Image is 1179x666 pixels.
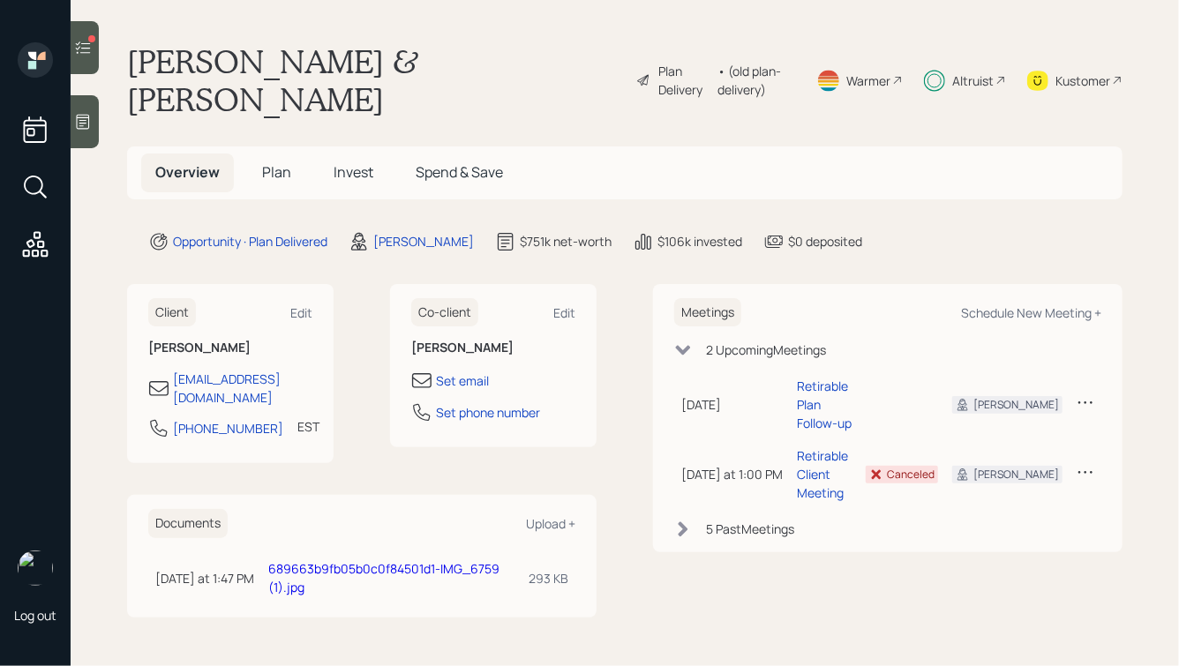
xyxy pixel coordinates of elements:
div: • (old plan-delivery) [717,62,795,99]
div: Schedule New Meeting + [961,304,1101,321]
div: Set phone number [436,403,540,422]
h6: Documents [148,509,228,538]
div: [EMAIL_ADDRESS][DOMAIN_NAME] [173,370,312,407]
div: Canceled [887,467,935,483]
span: Plan [262,162,291,182]
h1: [PERSON_NAME] & [PERSON_NAME] [127,42,622,118]
h6: [PERSON_NAME] [148,340,312,355]
h6: Client [148,298,196,327]
div: Edit [290,304,312,321]
div: [DATE] at 1:47 PM [155,569,254,587]
img: hunter_neumayer.jpg [18,550,53,586]
h6: Meetings [674,298,741,327]
div: $106k invested [657,232,742,251]
div: Set email [436,371,489,390]
div: 293 KB [529,569,568,587]
div: 5 Past Meeting s [706,520,794,538]
div: $0 deposited [788,232,862,251]
div: Edit [553,304,575,321]
div: [PERSON_NAME] [973,467,1059,483]
div: EST [297,417,319,436]
div: [PHONE_NUMBER] [173,419,283,438]
div: Log out [14,607,56,624]
div: Retirable Client Meeting [797,446,852,502]
div: Plan Delivery [658,62,709,99]
span: Overview [155,162,220,182]
div: [DATE] [681,395,783,414]
span: Spend & Save [416,162,503,182]
div: Upload + [526,515,575,532]
h6: Co-client [411,298,478,327]
div: Altruist [952,71,994,90]
div: 2 Upcoming Meeting s [706,340,826,359]
div: [PERSON_NAME] [373,232,474,251]
div: [DATE] at 1:00 PM [681,465,783,483]
a: 689663b9fb05b0c0f84501d1-IMG_6759 (1).jpg [268,560,499,595]
div: Retirable Plan Follow-up [797,377,852,432]
div: Opportunity · Plan Delivered [173,232,327,251]
div: Kustomer [1055,71,1110,90]
div: Warmer [846,71,890,90]
div: [PERSON_NAME] [973,397,1059,413]
span: Invest [334,162,373,182]
h6: [PERSON_NAME] [411,340,575,355]
div: $751k net-worth [520,232,612,251]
